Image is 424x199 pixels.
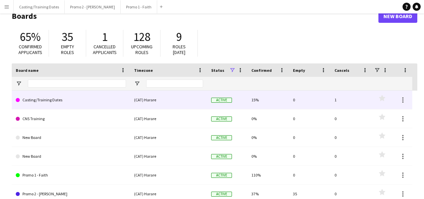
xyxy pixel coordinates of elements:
[211,154,232,159] span: Active
[378,9,417,23] a: New Board
[12,11,378,21] h1: Boards
[289,109,330,128] div: 0
[330,109,372,128] div: 0
[211,98,232,103] span: Active
[28,80,126,88] input: Board name Filter Input
[146,80,203,88] input: Timezone Filter Input
[16,147,126,166] a: New Board
[247,109,289,128] div: 0%
[289,91,330,109] div: 0
[16,128,126,147] a: New Board
[211,192,232,197] span: Active
[289,166,330,184] div: 0
[176,30,182,44] span: 9
[61,44,74,55] span: Empty roles
[211,135,232,140] span: Active
[247,91,289,109] div: 15%
[251,68,272,73] span: Confirmed
[130,91,207,109] div: (CAT) Harare
[130,166,207,184] div: (CAT) Harare
[62,30,73,44] span: 35
[16,91,126,109] a: Casting/Training Dates
[130,109,207,128] div: (CAT) Harare
[330,166,372,184] div: 0
[134,68,153,73] span: Timezone
[173,44,186,55] span: Roles [DATE]
[14,0,65,13] button: Casting/Training Dates
[247,128,289,147] div: 0%
[211,173,232,178] span: Active
[16,109,126,128] a: CNS Training
[133,30,150,44] span: 128
[335,68,349,73] span: Cancels
[20,30,41,44] span: 65%
[289,147,330,165] div: 0
[16,166,126,185] a: Promo 1 - Faith
[102,30,108,44] span: 1
[330,128,372,147] div: 0
[93,44,117,55] span: Cancelled applicants
[247,147,289,165] div: 0%
[330,91,372,109] div: 1
[289,128,330,147] div: 0
[18,44,42,55] span: Confirmed applicants
[65,0,121,13] button: Promo 2 - [PERSON_NAME]
[330,147,372,165] div: 0
[293,68,305,73] span: Empty
[130,128,207,147] div: (CAT) Harare
[211,116,232,121] span: Active
[134,81,140,87] button: Open Filter Menu
[130,147,207,165] div: (CAT) Harare
[16,68,39,73] span: Board name
[121,0,157,13] button: Promo 1 - Faith
[16,81,22,87] button: Open Filter Menu
[211,68,224,73] span: Status
[247,166,289,184] div: 110%
[131,44,153,55] span: Upcoming roles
